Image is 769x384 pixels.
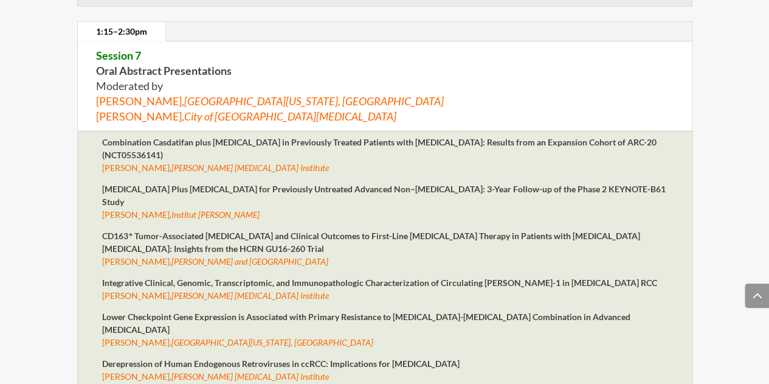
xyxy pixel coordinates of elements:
span: [PERSON_NAME], [102,162,329,173]
em: [PERSON_NAME] [MEDICAL_DATA] Institute [171,162,329,173]
strong: Oral Abstract Presentations [96,49,232,77]
span: [PERSON_NAME], [102,209,260,220]
span: Session 7 [96,49,141,62]
em: Institut [171,209,196,220]
em: [GEOGRAPHIC_DATA][US_STATE], [GEOGRAPHIC_DATA] [171,337,373,347]
p: Moderated by [96,48,674,125]
a: 1:15–2:30pm [78,22,165,41]
em: [GEOGRAPHIC_DATA][US_STATE], [GEOGRAPHIC_DATA] [184,94,444,108]
span: [PERSON_NAME], [96,94,444,108]
span: [PERSON_NAME], [102,371,329,382]
span: [PERSON_NAME], [102,290,329,301]
em: City of [GEOGRAPHIC_DATA][MEDICAL_DATA] [184,110,396,123]
strong: Derepression of Human Endogenous Retroviruses in ccRCC: Implications for [MEDICAL_DATA] [102,358,460,369]
em: [PERSON_NAME] [198,209,260,220]
span: [PERSON_NAME], [102,256,328,267]
strong: Integrative Clinical, Genomic, Transcriptomic, and Immunopathologic Characterization of Circulati... [102,278,657,288]
em: [PERSON_NAME] [MEDICAL_DATA] Institute [171,290,329,301]
strong: CD163⁺ Tumor-Associated [MEDICAL_DATA] and Clinical Outcomes to First-Line [MEDICAL_DATA] Therapy... [102,231,640,254]
span: [PERSON_NAME], [96,110,396,123]
strong: [MEDICAL_DATA] Plus [MEDICAL_DATA] for Previously Untreated Advanced Non–[MEDICAL_DATA]: 3-Year F... [102,184,666,207]
strong: Combination Casdatifan plus [MEDICAL_DATA] in Previously Treated Patients with [MEDICAL_DATA]: Re... [102,137,657,160]
span: [PERSON_NAME], [102,337,373,347]
em: [PERSON_NAME] [MEDICAL_DATA] Institute [171,371,329,382]
em: [PERSON_NAME] and [GEOGRAPHIC_DATA] [171,256,328,267]
strong: Lower Checkpoint Gene Expression is Associated with Primary Resistance to [MEDICAL_DATA]-[MEDICAL... [102,312,630,335]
